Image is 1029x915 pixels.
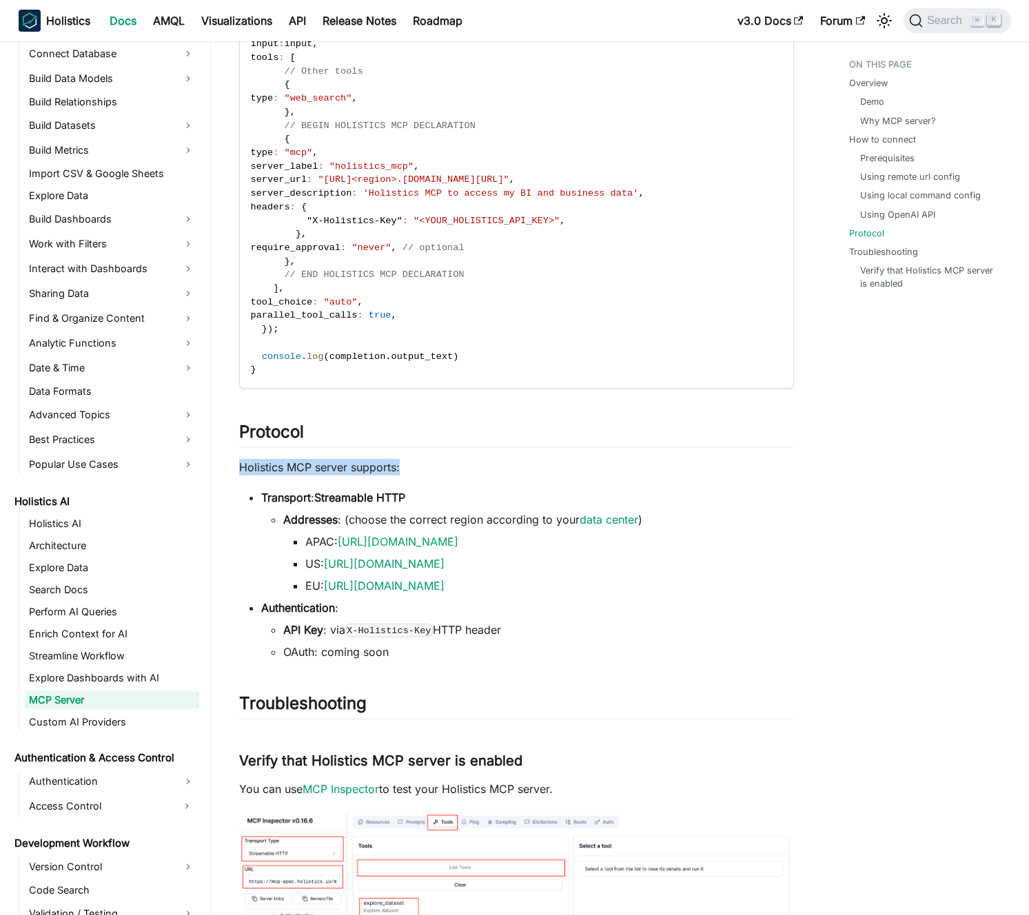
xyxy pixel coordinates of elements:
span: input [251,39,279,49]
span: { [301,202,307,212]
span: ( [324,351,329,362]
a: Build Datasets [25,114,199,136]
span: . [385,351,391,362]
span: // Other tools [284,66,363,76]
a: Prerequisites [860,152,915,165]
nav: Docs sidebar [5,41,212,915]
li: OAuth: coming soon [283,644,794,660]
span: [ [290,52,296,63]
span: } [262,324,267,334]
span: : [273,147,278,158]
a: Perform AI Queries [25,602,199,621]
span: "auto" [324,297,358,307]
span: : [290,202,296,212]
span: , [278,283,284,294]
a: Architecture [25,536,199,555]
a: Holistics AI [10,492,199,511]
a: MCP Server [25,690,199,710]
span: ) [267,324,273,334]
span: type [251,147,274,158]
a: Enrich Context for AI [25,624,199,644]
h2: Protocol [239,422,794,448]
img: Holistics [19,10,41,32]
span: , [638,188,644,198]
strong: Transport [261,491,311,504]
a: Best Practices [25,429,199,451]
span: : [278,52,284,63]
span: , [509,174,515,185]
a: Data Formats [25,382,199,401]
a: Build Dashboards [25,208,199,230]
span: : [318,161,323,172]
a: Advanced Topics [25,404,199,426]
a: Explore Data [25,186,199,205]
span: tool_choice [251,297,313,307]
span: parallel_tool_calls [251,310,358,320]
span: . [301,351,307,362]
a: Find & Organize Content [25,307,199,329]
a: API [281,10,314,32]
span: "mcp" [284,147,312,158]
span: console [262,351,301,362]
strong: Addresses [283,513,338,526]
span: server_description [251,188,352,198]
a: Code Search [25,881,199,900]
a: Streamline Workflow [25,646,199,666]
span: , [391,243,396,253]
span: , [560,216,565,226]
span: } [284,256,289,267]
li: : (choose the correct region according to your ) [283,511,794,594]
a: data center [580,513,638,526]
a: Analytic Functions [25,332,199,354]
h3: Verify that Holistics MCP server is enabled [239,752,794,770]
button: Expand sidebar category 'Access Control' [174,795,199,817]
span: "[URL]<region>.[DOMAIN_NAME][URL]" [318,174,509,185]
li: EU: [305,577,794,594]
a: Forum [812,10,873,32]
a: Why MCP server? [860,114,936,127]
a: Release Notes [314,10,405,32]
span: Search [923,14,970,27]
span: , [290,107,296,117]
span: { [284,79,289,90]
a: Visualizations [193,10,281,32]
a: Development Workflow [10,834,199,853]
strong: Streamable HTTP [314,491,405,504]
span: { [284,134,289,144]
a: Using local command config [860,189,981,202]
span: tools [251,52,279,63]
span: "<YOUR_HOLISTICS_API_KEY>" [414,216,560,226]
span: : [352,188,357,198]
span: : [403,216,408,226]
span: server_label [251,161,318,172]
button: Search (Command+K) [904,8,1010,33]
span: server_url [251,174,307,185]
a: Popular Use Cases [25,453,199,475]
h2: Troubleshooting [239,693,794,719]
a: Roadmap [405,10,471,32]
span: "X-Holistics-Key" [307,216,403,226]
p: Holistics MCP server supports: [239,459,794,475]
a: Explore Dashboards with AI [25,668,199,688]
a: Work with Filters [25,233,199,255]
a: Custom AI Providers [25,712,199,732]
a: Using remote url config [860,170,960,183]
span: 'Holistics MCP to access my BI and business data' [363,188,639,198]
span: : [312,297,318,307]
a: Build Metrics [25,139,199,161]
span: "never" [352,243,391,253]
a: AMQL [145,10,193,32]
a: Access Control [25,795,174,817]
span: : [340,243,346,253]
kbd: K [987,14,1001,26]
a: Using OpenAI API [860,208,935,221]
a: Protocol [849,227,884,240]
kbd: ⌘ [970,14,984,27]
span: "web_search" [284,93,352,103]
li: : via HTTP header [283,621,794,638]
span: ] [273,283,278,294]
span: , [312,39,318,49]
span: ; [273,324,278,334]
strong: API Key [283,623,323,637]
span: : [278,39,284,49]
